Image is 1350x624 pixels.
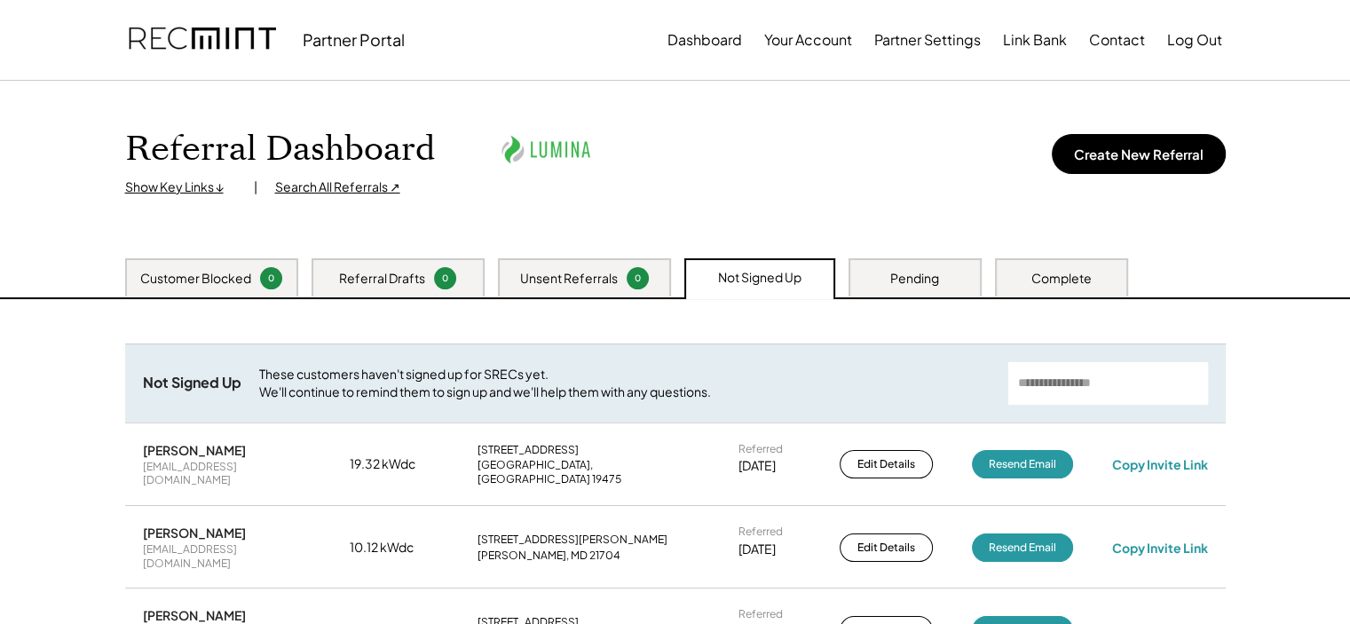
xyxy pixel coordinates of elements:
div: Referred [738,442,783,456]
div: Not Signed Up [143,374,241,392]
div: [PERSON_NAME] [143,525,246,541]
div: These customers haven't signed up for SRECs yet. We'll continue to remind them to sign up and we'... [259,366,991,400]
div: Not Signed Up [718,269,801,287]
div: [PERSON_NAME], MD 21704 [478,549,620,563]
h1: Referral Dashboard [125,129,435,170]
div: Partner Portal [303,29,405,50]
div: Copy Invite Link [1111,540,1207,556]
div: 10.12 kWdc [350,539,438,557]
div: [STREET_ADDRESS] [478,443,579,457]
div: [PERSON_NAME] [143,607,246,623]
div: 0 [629,272,646,285]
div: [GEOGRAPHIC_DATA], [GEOGRAPHIC_DATA] 19475 [478,458,699,486]
div: Customer Blocked [140,270,251,288]
div: 0 [437,272,454,285]
button: Partner Settings [874,22,981,58]
div: Show Key Links ↓ [125,178,236,196]
div: [PERSON_NAME] [143,442,246,458]
button: Edit Details [840,450,933,478]
button: Create New Referral [1052,134,1226,174]
div: Referred [738,607,783,621]
button: Edit Details [840,533,933,562]
div: Search All Referrals ↗ [275,178,400,196]
div: 0 [263,272,280,285]
div: Copy Invite Link [1111,456,1207,472]
div: Pending [890,270,939,288]
div: Referral Drafts [339,270,425,288]
button: Your Account [764,22,852,58]
div: [DATE] [738,457,776,475]
div: [STREET_ADDRESS][PERSON_NAME] [478,533,667,547]
button: Dashboard [667,22,742,58]
div: [EMAIL_ADDRESS][DOMAIN_NAME] [143,542,312,570]
button: Resend Email [972,533,1073,562]
div: Unsent Referrals [520,270,618,288]
button: Resend Email [972,450,1073,478]
button: Link Bank [1003,22,1067,58]
div: | [254,178,257,196]
div: [EMAIL_ADDRESS][DOMAIN_NAME] [143,460,312,487]
button: Contact [1089,22,1145,58]
div: [DATE] [738,541,776,558]
div: 19.32 kWdc [350,455,438,473]
img: recmint-logotype%403x.png [129,10,276,70]
div: Complete [1031,270,1092,288]
img: lumina.png [497,125,595,174]
div: Referred [738,525,783,539]
button: Log Out [1167,22,1222,58]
